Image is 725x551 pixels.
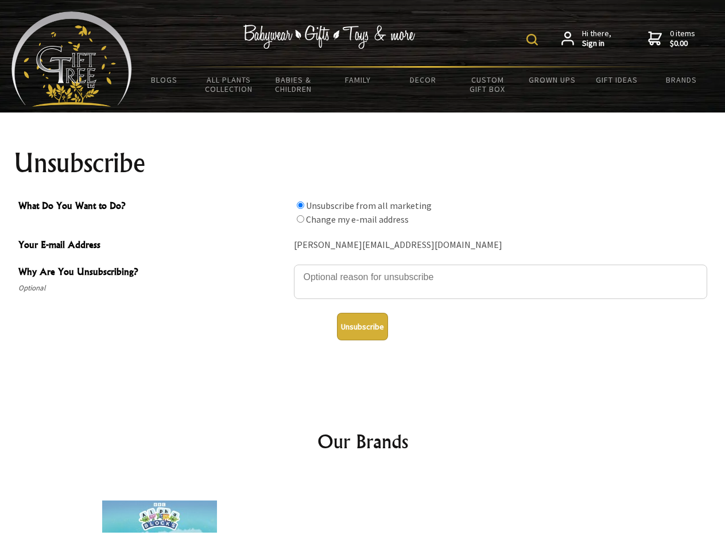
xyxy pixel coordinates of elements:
a: Grown Ups [519,68,584,92]
button: Unsubscribe [337,313,388,340]
a: Gift Ideas [584,68,649,92]
span: 0 items [670,28,695,49]
a: Family [326,68,391,92]
span: Hi there, [582,29,611,49]
div: [PERSON_NAME][EMAIL_ADDRESS][DOMAIN_NAME] [294,236,707,254]
input: What Do You Want to Do? [297,215,304,223]
label: Unsubscribe from all marketing [306,200,432,211]
span: Optional [18,281,288,295]
img: Babyware - Gifts - Toys and more... [11,11,132,107]
strong: $0.00 [670,38,695,49]
a: Hi there,Sign in [561,29,611,49]
span: Your E-mail Address [18,238,288,254]
span: Why Are You Unsubscribing? [18,265,288,281]
a: Brands [649,68,714,92]
a: Babies & Children [261,68,326,101]
a: Custom Gift Box [455,68,520,101]
label: Change my e-mail address [306,214,409,225]
h2: Our Brands [23,428,703,455]
strong: Sign in [582,38,611,49]
a: 0 items$0.00 [648,29,695,49]
a: BLOGS [132,68,197,92]
a: Decor [390,68,455,92]
textarea: Why Are You Unsubscribing? [294,265,707,299]
a: All Plants Collection [197,68,262,101]
img: Babywear - Gifts - Toys & more [243,25,416,49]
input: What Do You Want to Do? [297,201,304,209]
h1: Unsubscribe [14,149,712,177]
span: What Do You Want to Do? [18,199,288,215]
img: product search [526,34,538,45]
